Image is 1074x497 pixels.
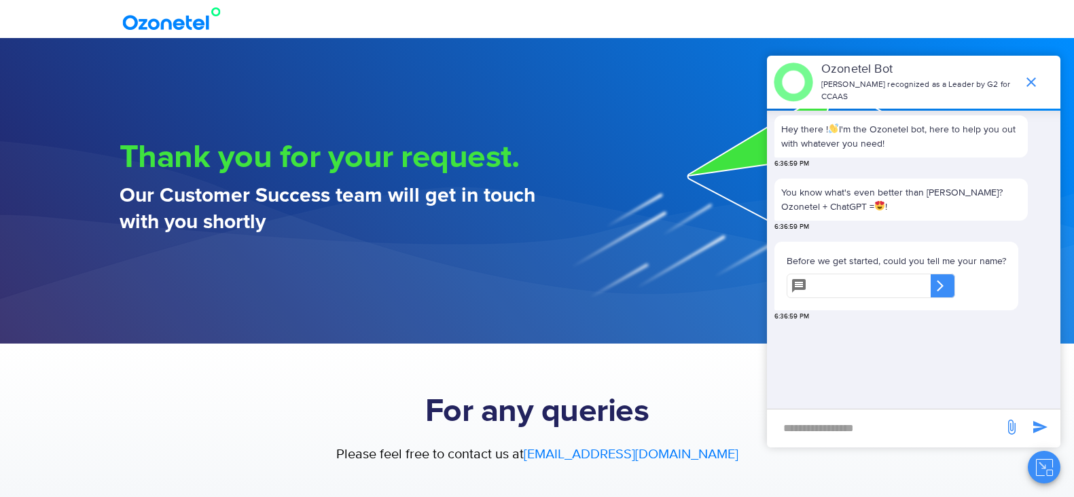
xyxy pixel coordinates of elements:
span: 6:36:59 PM [774,312,809,322]
p: Before we get started, could you tell me your name? [787,254,1006,268]
h2: For any queries [120,392,955,430]
img: 😍 [875,201,884,210]
p: Hey there ! I'm the Ozonetel bot, here to help you out with whatever you need! [781,122,1021,151]
span: end chat or minimize [1018,69,1045,96]
button: Close chat [1028,451,1060,483]
p: [PERSON_NAME] recognized as a Leader by G2 for CCAAS [821,79,1016,103]
span: 6:36:59 PM [774,222,809,232]
img: 👋 [829,124,838,133]
p: Please feel free to contact us at [120,444,955,464]
span: send message [998,413,1025,441]
h1: Thank you for your request. [120,139,537,177]
span: send message [1026,413,1054,441]
h3: Our Customer Success team will get in touch with you shortly [120,183,537,236]
img: header [774,62,813,102]
span: 6:36:59 PM [774,159,809,169]
p: You know what's even better than [PERSON_NAME]? Ozonetel + ChatGPT = ! [781,185,1021,214]
p: Ozonetel Bot [821,60,1016,79]
div: new-msg-input [774,416,997,441]
a: [EMAIL_ADDRESS][DOMAIN_NAME] [524,444,738,464]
